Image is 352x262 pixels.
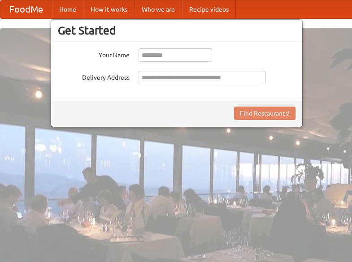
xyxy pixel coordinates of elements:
[52,0,83,18] a: Home
[58,71,130,82] label: Delivery Address
[58,48,130,60] label: Your Name
[58,24,296,37] h3: Get Started
[135,0,182,18] a: Who we are
[0,0,52,18] a: FoodMe
[83,0,135,18] a: How it works
[182,0,236,18] a: Recipe videos
[234,107,296,120] button: Find Restaurants!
